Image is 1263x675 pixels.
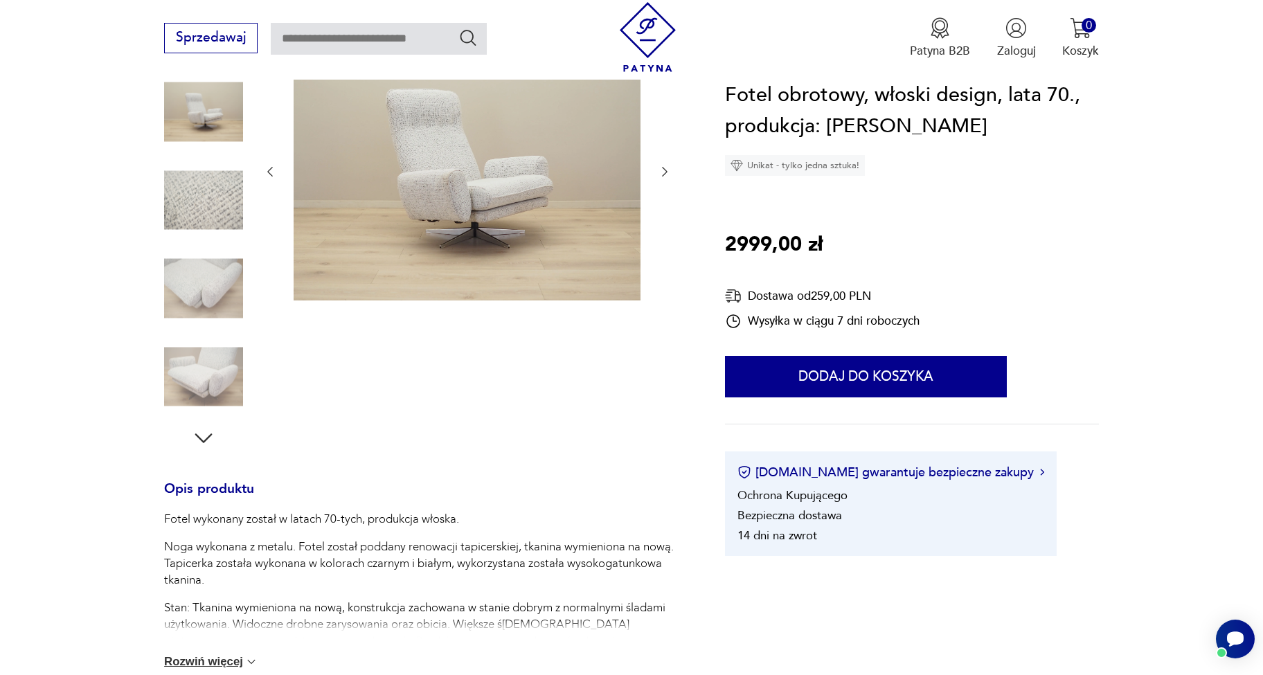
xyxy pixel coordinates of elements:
[929,17,951,39] img: Ikona medalu
[725,229,823,261] p: 2999,00 zł
[725,356,1007,397] button: Dodaj do koszyka
[725,287,742,305] img: Ikona dostawy
[725,287,920,305] div: Dostawa od 259,00 PLN
[997,17,1036,59] button: Zaloguj
[910,43,970,59] p: Patyna B2B
[164,655,258,669] button: Rozwiń więcej
[164,600,685,666] p: Stan: Tkanina wymieniona na nową, konstrukcja zachowana w stanie dobrym z normalnymi śladami użyt...
[737,487,848,503] li: Ochrona Kupującego
[997,43,1036,59] p: Zaloguj
[164,33,258,44] a: Sprzedawaj
[164,73,243,152] img: Zdjęcie produktu Fotel obrotowy, włoski design, lata 70., produkcja: Włochy
[731,159,743,172] img: Ikona diamentu
[1216,620,1255,658] iframe: Smartsupp widget button
[1005,17,1027,39] img: Ikonka użytkownika
[737,464,1044,481] button: [DOMAIN_NAME] gwarantuje bezpieczne zakupy
[910,17,970,59] a: Ikona medaluPatyna B2B
[244,655,258,669] img: chevron down
[1040,469,1044,476] img: Ikona strzałki w prawo
[1070,17,1091,39] img: Ikona koszyka
[613,2,683,72] img: Patyna - sklep z meblami i dekoracjami vintage
[164,23,258,53] button: Sprzedawaj
[1062,43,1099,59] p: Koszyk
[725,80,1099,143] h1: Fotel obrotowy, włoski design, lata 70., produkcja: [PERSON_NAME]
[164,337,243,416] img: Zdjęcie produktu Fotel obrotowy, włoski design, lata 70., produkcja: Włochy
[164,484,685,512] h3: Opis produktu
[164,539,685,588] p: Noga wykonana z metalu. Fotel został poddany renowacji tapicerskiej, tkanina wymieniona na nową. ...
[737,507,842,523] li: Bezpieczna dostawa
[164,161,243,240] img: Zdjęcie produktu Fotel obrotowy, włoski design, lata 70., produkcja: Włochy
[1082,18,1096,33] div: 0
[294,41,641,301] img: Zdjęcie produktu Fotel obrotowy, włoski design, lata 70., produkcja: Włochy
[725,155,865,176] div: Unikat - tylko jedna sztuka!
[458,28,478,48] button: Szukaj
[910,17,970,59] button: Patyna B2B
[164,511,685,528] p: Fotel wykonany został w latach 70-tych, produkcja włoska.
[725,313,920,330] div: Wysyłka w ciągu 7 dni roboczych
[1062,17,1099,59] button: 0Koszyk
[737,528,817,543] li: 14 dni na zwrot
[164,249,243,328] img: Zdjęcie produktu Fotel obrotowy, włoski design, lata 70., produkcja: Włochy
[737,466,751,480] img: Ikona certyfikatu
